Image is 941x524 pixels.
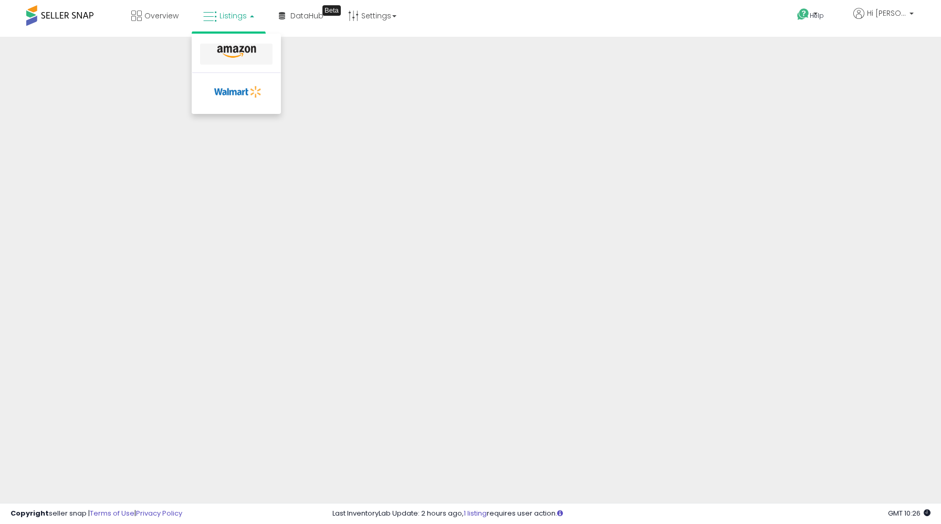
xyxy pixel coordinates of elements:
a: Terms of Use [90,508,134,518]
span: 2025-10-14 10:26 GMT [888,508,930,518]
strong: Copyright [11,508,49,518]
div: Last InventoryLab Update: 2 hours ago, requires user action. [332,509,930,519]
div: seller snap | | [11,509,182,519]
span: Hi [PERSON_NAME] [867,8,906,18]
a: Privacy Policy [136,508,182,518]
a: Hi [PERSON_NAME] [853,8,914,32]
span: Help [810,11,824,20]
span: DataHub [290,11,323,21]
a: 1 listing [464,508,487,518]
i: Get Help [797,8,810,21]
span: Listings [219,11,247,21]
span: Overview [144,11,179,21]
div: Tooltip anchor [322,5,341,16]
